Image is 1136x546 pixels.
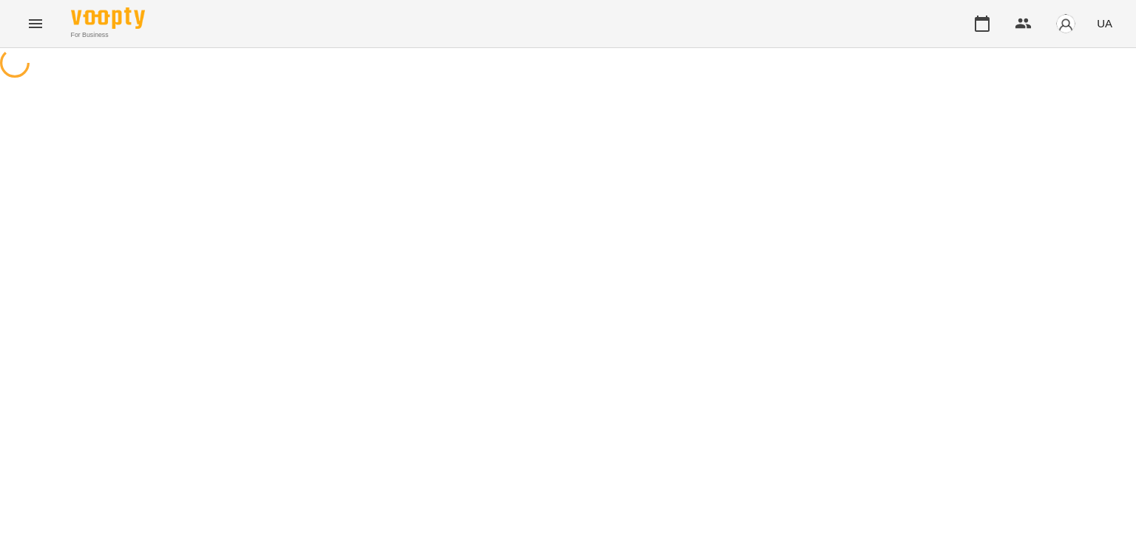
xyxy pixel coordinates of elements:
[71,30,145,40] span: For Business
[1055,13,1076,34] img: avatar_s.png
[71,7,145,29] img: Voopty Logo
[18,6,53,41] button: Menu
[1097,16,1112,31] span: UA
[1091,10,1118,37] button: UA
